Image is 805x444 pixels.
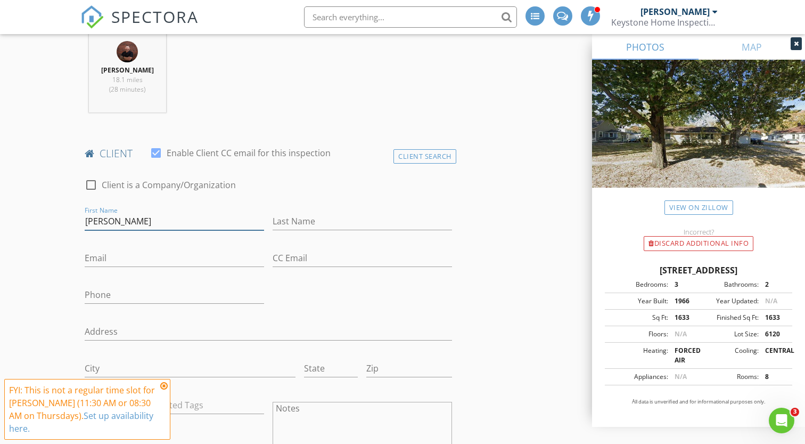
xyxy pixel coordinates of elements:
div: [PERSON_NAME] [640,6,710,17]
img: streetview [592,60,805,213]
label: Enable Client CC email for this inspection [167,148,331,158]
div: Keystone Home Inspections, LLC [611,17,718,28]
div: Discard Additional info [644,236,753,251]
span: (28 minutes) [109,85,145,94]
span: SPECTORA [111,5,199,28]
div: Year Updated: [699,296,759,306]
div: 1966 [668,296,699,306]
input: Search everything... [304,6,517,28]
div: Lot Size: [699,329,759,339]
span: N/A [675,372,687,381]
div: 1633 [668,313,699,322]
label: Client is a Company/Organization [102,180,236,190]
span: 3 [791,408,799,416]
div: 8 [759,372,789,382]
h4: client [85,147,452,160]
iframe: Intercom live chat [769,408,794,433]
div: Bathrooms: [699,280,759,289]
span: 18.1 miles [112,75,143,84]
div: CENTRAL [759,346,789,365]
div: Year Built: [608,296,668,306]
a: MAP [699,34,805,60]
a: PHOTOS [592,34,699,60]
div: 1633 [759,313,789,322]
div: Finished Sq Ft: [699,313,759,322]
span: N/A [675,329,687,338]
img: img_0058_3.jpg [117,41,138,62]
a: View on Zillow [664,200,733,215]
div: Client Search [393,149,456,164]
div: 6120 [759,329,789,339]
div: Rooms: [699,372,759,382]
span: N/A [765,296,777,305]
div: [STREET_ADDRESS] [605,264,792,277]
div: FORCED AIR [668,346,699,365]
a: SPECTORA [80,14,199,37]
div: Heating: [608,346,668,365]
strong: [PERSON_NAME] [101,66,154,75]
div: FYI: This is not a regular time slot for [PERSON_NAME] (11:30 AM or 08:30 AM on Thursdays). [9,384,157,435]
p: All data is unverified and for informational purposes only. [605,398,792,406]
div: 3 [668,280,699,289]
img: The Best Home Inspection Software - Spectora [80,5,104,29]
div: Incorrect? [592,228,805,236]
div: Cooling: [699,346,759,365]
div: Bedrooms: [608,280,668,289]
div: Appliances: [608,372,668,382]
div: Floors: [608,329,668,339]
div: Sq Ft: [608,313,668,322]
div: 2 [759,280,789,289]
